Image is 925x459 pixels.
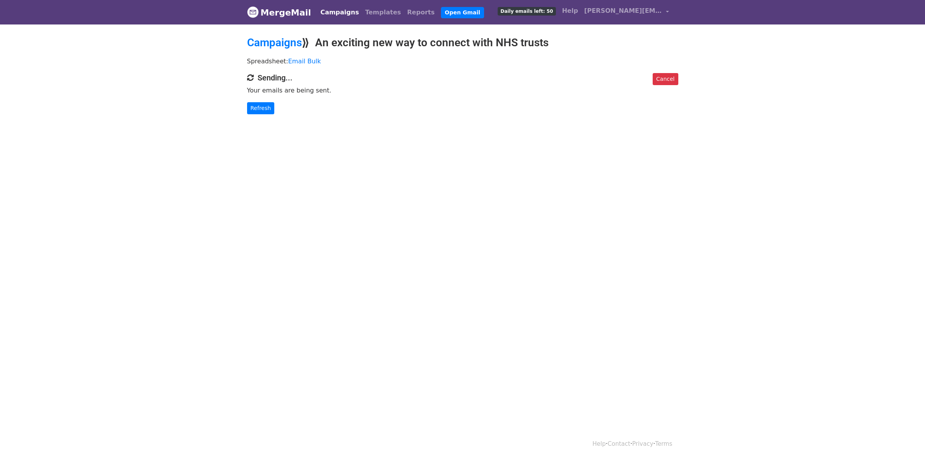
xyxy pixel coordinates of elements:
a: Templates [362,5,404,20]
h2: ⟫ An exciting new way to connect with NHS trusts [247,36,678,49]
p: Spreadsheet: [247,57,678,65]
span: Daily emails left: 50 [498,7,556,16]
a: Open Gmail [441,7,484,18]
a: [PERSON_NAME][EMAIL_ADDRESS][PERSON_NAME] [581,3,672,21]
a: Campaigns [317,5,362,20]
a: Contact [608,440,630,447]
a: Privacy [632,440,653,447]
a: Daily emails left: 50 [495,3,559,19]
a: Cancel [653,73,678,85]
span: [PERSON_NAME][EMAIL_ADDRESS][PERSON_NAME] [584,6,662,16]
a: Terms [655,440,672,447]
a: Campaigns [247,36,302,49]
h4: Sending... [247,73,678,82]
a: Reports [404,5,438,20]
a: Email Bulk [288,58,321,65]
a: Help [592,440,606,447]
img: MergeMail logo [247,6,259,18]
a: Refresh [247,102,275,114]
a: Help [559,3,581,19]
p: Your emails are being sent. [247,86,678,94]
a: MergeMail [247,4,311,21]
